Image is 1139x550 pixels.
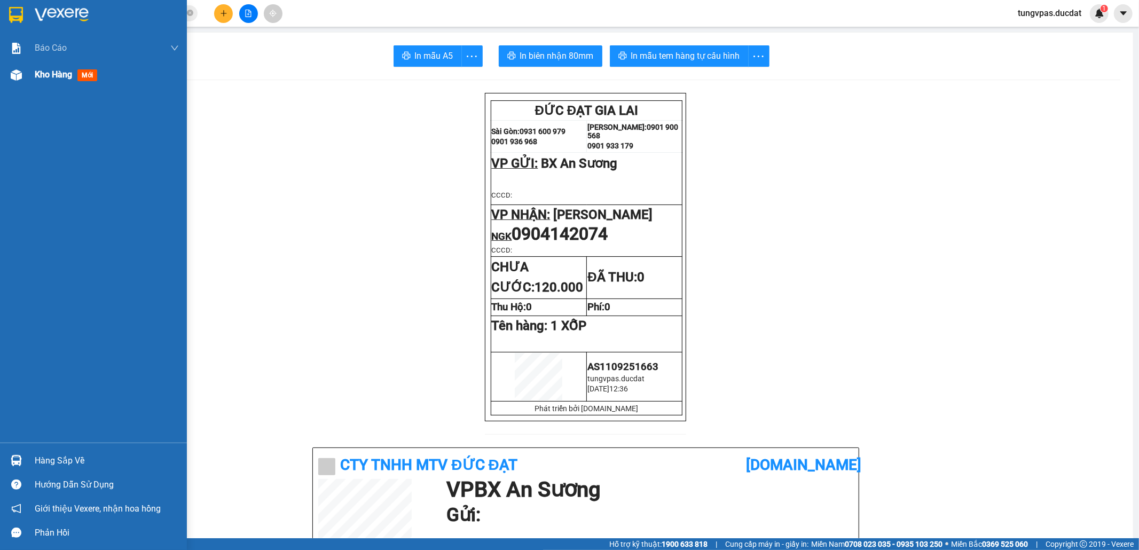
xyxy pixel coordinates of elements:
img: warehouse-icon [11,69,22,81]
span: VP NHẬN: [492,207,551,222]
strong: 0901 900 568 [587,123,678,140]
strong: Phí: [587,301,610,313]
span: notification [11,504,21,514]
span: message [11,528,21,538]
div: Hướng dẫn sử dụng [35,477,179,493]
span: aim [269,10,277,17]
button: printerIn mẫu A5 [394,45,462,67]
span: printer [402,51,411,61]
strong: 0901 936 968 [492,137,538,146]
span: more [749,50,769,63]
span: Báo cáo [35,41,67,54]
img: logo-vxr [9,7,23,23]
strong: 0901 933 179 [587,142,633,150]
span: plus [220,10,227,17]
span: printer [618,51,627,61]
span: CCCD: [492,191,513,199]
strong: 0708 023 035 - 0935 103 250 [845,540,942,548]
span: close-circle [187,9,193,19]
button: aim [264,4,282,23]
span: tungvpas.ducdat [587,374,645,383]
span: 120.000 [535,280,584,295]
div: Hàng sắp về [35,453,179,469]
strong: Thu Hộ: [492,301,532,313]
span: Miền Bắc [951,538,1028,550]
button: printerIn mẫu tem hàng tự cấu hình [610,45,749,67]
sup: 1 [1101,5,1108,12]
img: icon-new-feature [1095,9,1104,18]
span: printer [507,51,516,61]
span: BX An Sương [541,156,618,171]
h1: Gửi: [446,500,848,530]
span: ⚪️ [945,542,948,546]
span: more [462,50,482,63]
b: CTy TNHH MTV ĐỨC ĐẠT [341,456,517,474]
button: more [748,45,769,67]
span: Tên hàng: [492,318,587,333]
strong: 0369 525 060 [982,540,1028,548]
h1: VP BX An Sương [446,479,848,500]
span: caret-down [1119,9,1128,18]
span: Cung cấp máy in - giấy in: [725,538,808,550]
span: 1 XỐP [551,318,587,333]
span: Giới thiệu Vexere, nhận hoa hồng [35,502,161,515]
span: 12:36 [609,384,628,393]
img: warehouse-icon [11,455,22,466]
strong: [PERSON_NAME]: [587,123,647,131]
button: printerIn biên nhận 80mm [499,45,602,67]
span: [DATE] [587,384,609,393]
span: AS1109251663 [587,361,658,373]
span: 0 [637,270,645,285]
span: 1 [1102,5,1106,12]
strong: 1900 633 818 [662,540,708,548]
button: caret-down [1114,4,1133,23]
span: close-circle [187,10,193,16]
span: copyright [1080,540,1087,548]
strong: 0931 600 979 [520,127,566,136]
strong: ĐÃ THU: [587,270,644,285]
span: file-add [245,10,252,17]
strong: CHƯA CƯỚC: [492,260,584,295]
span: ĐỨC ĐẠT GIA LAI [535,103,639,118]
strong: Sài Gòn: [492,127,520,136]
span: 0904142074 [512,224,608,244]
div: Phản hồi [35,525,179,541]
b: [DOMAIN_NAME] [746,456,861,474]
button: plus [214,4,233,23]
span: [PERSON_NAME] [554,207,653,222]
span: In biên nhận 80mm [520,49,594,62]
span: down [170,44,179,52]
span: Hỗ trợ kỹ thuật: [609,538,708,550]
button: more [461,45,483,67]
span: NGK [492,231,512,242]
span: In mẫu A5 [415,49,453,62]
span: CCCD: [492,246,513,254]
span: VP GỬI: [492,156,538,171]
span: tungvpas.ducdat [1009,6,1090,20]
span: Kho hàng [35,69,72,80]
span: | [1036,538,1038,550]
span: 0 [604,301,610,313]
span: | [716,538,717,550]
span: question-circle [11,480,21,490]
span: Miền Nam [811,538,942,550]
span: 0 [527,301,532,313]
td: Phát triển bởi [DOMAIN_NAME] [491,402,682,415]
span: In mẫu tem hàng tự cấu hình [631,49,740,62]
span: mới [77,69,97,81]
img: solution-icon [11,43,22,54]
button: file-add [239,4,258,23]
